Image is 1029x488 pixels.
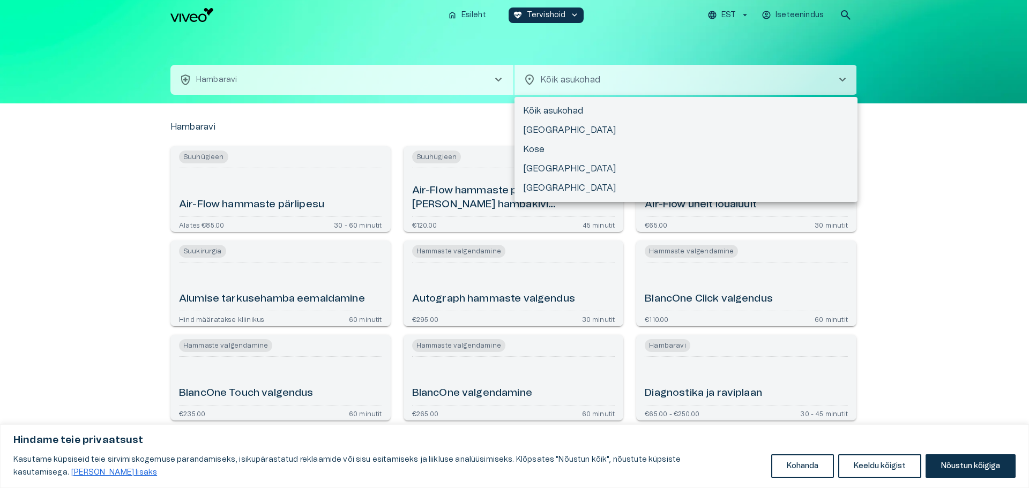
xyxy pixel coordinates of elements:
li: Kose [514,140,857,159]
li: [GEOGRAPHIC_DATA] [514,159,857,178]
li: [GEOGRAPHIC_DATA] [514,121,857,140]
button: Nõustun kõigiga [926,454,1016,478]
li: Kõik asukohad [514,101,857,121]
p: Hindame teie privaatsust [13,434,1016,447]
p: Kasutame küpsiseid teie sirvimiskogemuse parandamiseks, isikupärastatud reklaamide või sisu esita... [13,453,763,479]
li: [GEOGRAPHIC_DATA] [514,178,857,198]
a: Loe lisaks [71,468,158,477]
button: Keeldu kõigist [838,454,921,478]
button: Kohanda [771,454,834,478]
